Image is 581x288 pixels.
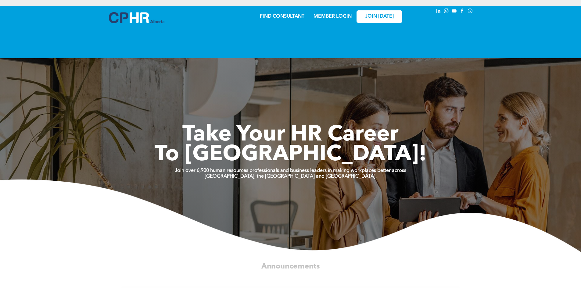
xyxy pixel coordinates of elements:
a: facebook [459,8,466,16]
span: JOIN [DATE] [365,14,394,20]
strong: Join over 6,900 human resources professionals and business leaders in making workplaces better ac... [175,168,406,173]
span: Announcements [261,263,320,270]
strong: [GEOGRAPHIC_DATA], the [GEOGRAPHIC_DATA] and [GEOGRAPHIC_DATA]. [205,174,377,179]
a: linkedin [435,8,442,16]
img: A blue and white logo for cp alberta [109,12,164,23]
a: instagram [443,8,450,16]
a: Social network [467,8,474,16]
a: FIND CONSULTANT [260,14,304,19]
span: To [GEOGRAPHIC_DATA]! [155,144,427,166]
a: JOIN [DATE] [357,10,402,23]
a: MEMBER LOGIN [314,14,352,19]
span: Take Your HR Career [182,124,399,146]
a: youtube [451,8,458,16]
